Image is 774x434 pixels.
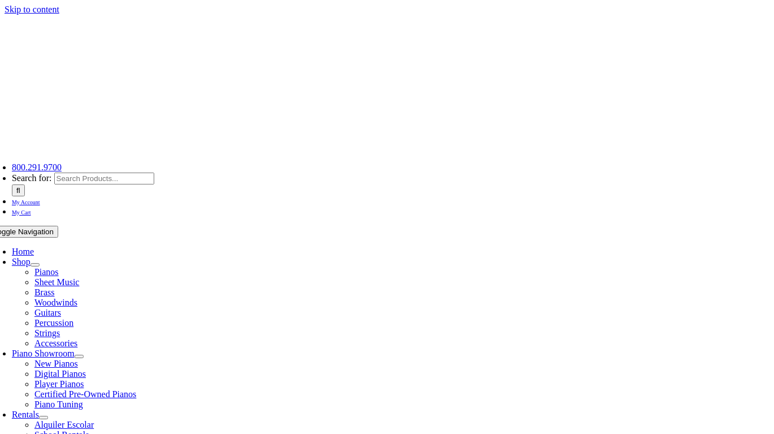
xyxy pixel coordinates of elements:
[34,338,77,348] a: Accessories
[12,173,52,183] span: Search for:
[34,267,59,277] a: Pianos
[12,410,39,419] a: Rentals
[12,184,25,196] input: Search
[12,207,31,216] a: My Cart
[12,196,40,206] a: My Account
[34,287,55,297] a: Brass
[12,349,75,358] a: Piano Showroom
[34,369,86,379] a: Digital Pianos
[34,389,136,399] a: Certified Pre-Owned Pianos
[34,379,84,389] a: Player Pianos
[54,173,154,184] input: Search Products...
[39,416,48,419] button: Open submenu of Rentals
[34,318,73,328] a: Percussion
[34,359,78,368] a: New Pianos
[34,420,94,429] a: Alquiler Escolar
[5,5,59,14] a: Skip to content
[12,199,40,205] span: My Account
[34,399,83,409] a: Piano Tuning
[75,355,84,358] button: Open submenu of Piano Showroom
[12,257,31,267] a: Shop
[34,298,77,307] a: Woodwinds
[12,209,31,216] span: My Cart
[12,162,62,172] a: 800.291.9700
[34,328,60,338] a: Strings
[12,247,34,256] a: Home
[34,277,80,287] a: Sheet Music
[31,263,40,267] button: Open submenu of Shop
[34,308,61,317] a: Guitars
